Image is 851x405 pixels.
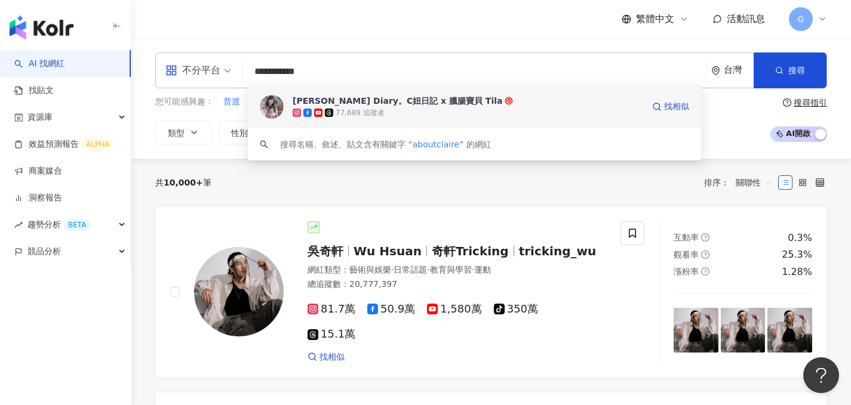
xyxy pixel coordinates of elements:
a: 效益預測報告ALPHA [14,138,114,150]
a: 找相似 [652,95,689,119]
span: · [391,265,394,274]
span: 日常話題 [394,265,427,274]
a: 找貼文 [14,85,54,97]
span: 您可能感興趣： [155,96,214,108]
div: 77,689 追蹤者 [336,108,385,118]
div: 網紅類型 ： [308,264,606,276]
img: post-image [767,308,812,353]
a: 商案媒合 [14,165,62,177]
span: 競品分析 [27,238,61,265]
span: 教育與學習 [430,265,472,274]
div: 總追蹤數 ： 20,777,397 [308,279,606,290]
div: 搜尋指引 [794,98,827,107]
img: KOL Avatar [194,247,284,336]
a: KOL Avatar吳奇軒Wu Hsuan奇軒Trickingtricking_wu網紅類型：藝術與娛樂·日常話題·教育與學習·運動總追蹤數：20,777,39781.7萬50.9萬1,580萬... [155,206,827,378]
div: BETA [63,219,91,231]
span: 性別 [231,128,248,138]
button: 普渡 [223,95,241,109]
span: question-circle [701,251,709,259]
span: 81.7萬 [308,303,355,316]
span: 找相似 [319,351,345,363]
img: KOL Avatar [260,95,284,119]
span: Wu Hsuan [354,244,422,258]
button: 性別 [219,120,275,144]
iframe: Help Scout Beacon - Open [803,357,839,393]
button: 搜尋 [754,52,827,88]
div: 共 筆 [155,178,211,187]
span: 搜尋 [788,66,805,75]
span: 活動訊息 [727,13,765,24]
span: 資源庫 [27,104,53,131]
span: 1,580萬 [427,303,482,316]
span: 奇軒Tricking [432,244,509,258]
span: · [472,265,474,274]
button: 類型 [155,120,211,144]
span: question-circle [701,233,709,242]
span: 15.1萬 [308,328,355,341]
div: 1.28% [782,265,812,279]
span: 普渡 [223,96,240,108]
div: 25.3% [782,248,812,261]
span: · [427,265,429,274]
div: 不分平台 [165,61,220,80]
span: 350萬 [494,303,538,316]
span: 10,000+ [164,178,203,187]
span: appstore [165,64,177,76]
span: environment [711,66,720,75]
img: post-image [721,308,766,353]
span: 找相似 [664,101,689,113]
span: 漲粉率 [674,267,699,276]
a: 找相似 [308,351,345,363]
span: 吳奇軒 [308,244,343,258]
span: rise [14,221,23,229]
span: 繁體中文 [636,13,674,26]
span: 運動 [474,265,491,274]
span: 50.9萬 [367,303,415,316]
div: 排序： [704,173,778,192]
span: search [260,140,268,149]
span: 互動率 [674,233,699,242]
span: G [798,13,804,26]
span: tricking_wu [519,244,597,258]
div: 搜尋名稱、敘述、貼文含有關鍵字 “ ” 的網紅 [280,138,491,151]
span: 觀看率 [674,250,699,259]
span: 類型 [168,128,185,138]
div: 台灣 [724,65,754,75]
img: post-image [674,308,718,353]
div: 0.3% [788,231,812,245]
span: aboutclaire [413,140,460,149]
span: 藝術與娛樂 [349,265,391,274]
img: logo [10,16,73,39]
span: question-circle [701,267,709,276]
a: searchAI 找網紅 [14,58,64,70]
span: question-circle [783,98,791,107]
div: [PERSON_NAME] Diary。C妞日記 x 臘腸寶貝 Tila [293,95,502,107]
span: 關聯性 [736,173,772,192]
a: 洞察報告 [14,192,62,204]
span: 趨勢分析 [27,211,91,238]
